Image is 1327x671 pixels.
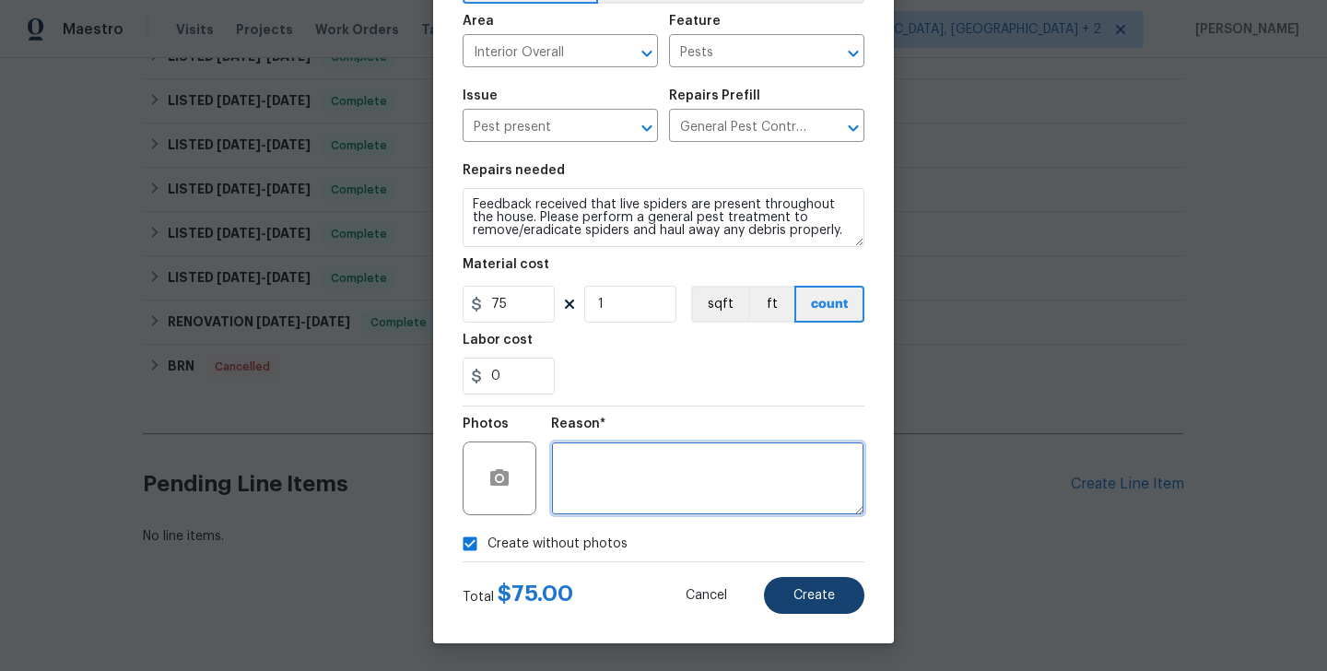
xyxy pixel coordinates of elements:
[463,89,498,102] h5: Issue
[463,188,864,247] textarea: Feedback received that live spiders are present throughout the house. Please perform a general pe...
[794,286,864,323] button: count
[840,115,866,141] button: Open
[634,41,660,66] button: Open
[634,115,660,141] button: Open
[764,577,864,614] button: Create
[463,15,494,28] h5: Area
[691,286,748,323] button: sqft
[498,583,573,605] span: $ 75.00
[551,418,605,430] h5: Reason*
[463,584,573,606] div: Total
[748,286,794,323] button: ft
[463,334,533,347] h5: Labor cost
[669,89,760,102] h5: Repairs Prefill
[656,577,757,614] button: Cancel
[793,589,835,603] span: Create
[463,164,565,177] h5: Repairs needed
[487,535,628,554] span: Create without photos
[463,258,549,271] h5: Material cost
[686,589,727,603] span: Cancel
[463,418,509,430] h5: Photos
[840,41,866,66] button: Open
[669,15,721,28] h5: Feature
